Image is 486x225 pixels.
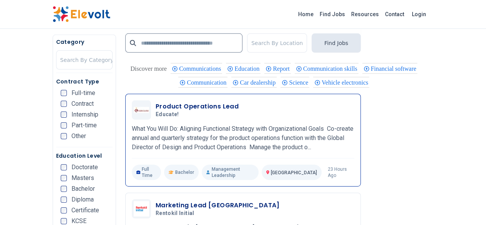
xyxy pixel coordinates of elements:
span: KCSE [71,218,86,224]
div: Car dealership [231,77,277,88]
p: What You Will Do: Aligning Functional Strategy with Organizational Goals Co-create annual and qua... [132,124,354,152]
p: Management Leadership [202,165,259,180]
h3: Product Operations Lead [156,102,239,111]
span: Science [289,79,310,86]
input: Part-time [61,122,67,128]
img: Educate! [134,107,149,113]
span: Education [234,65,262,72]
span: Other [71,133,86,139]
div: Communication skills [295,63,358,74]
input: Internship [61,112,67,118]
input: Contract [61,101,67,107]
span: Masters [71,175,94,181]
span: Part-time [71,122,97,128]
span: Internship [71,112,98,118]
img: Rentokil Initial [134,201,149,217]
span: Rentokil Initial [156,210,194,217]
span: Report [273,65,292,72]
img: Elevolt [53,6,110,22]
span: Communications [179,65,223,72]
span: Doctorate [71,164,98,170]
div: Report [264,63,291,74]
a: Home [295,8,317,20]
a: Educate!Product Operations LeadEducate!What You Will Do: Aligning Functional Strategy with Organi... [132,100,354,180]
input: Bachelor [61,186,67,192]
span: Certificate [71,207,99,213]
p: 23 hours ago [328,166,354,178]
span: Bachelor [71,186,95,192]
span: Vehicle electronics [322,79,370,86]
h3: Marketing Lead [GEOGRAPHIC_DATA] [156,201,280,210]
div: Science [280,77,309,88]
div: Communications [171,63,222,74]
h5: Education Level [56,152,113,160]
span: Full-time [71,90,95,96]
input: Certificate [61,207,67,213]
span: Communication [187,79,229,86]
input: Full-time [61,90,67,96]
input: Diploma [61,197,67,203]
h5: Contract Type [56,78,113,85]
span: Diploma [71,197,94,203]
a: Resources [348,8,382,20]
input: Other [61,133,67,139]
span: Educate! [156,111,179,118]
p: Full Time [132,165,161,180]
div: Financial software [362,63,418,74]
iframe: Chat Widget [448,188,486,225]
div: These are topics related to the article that might interest you [130,63,167,74]
input: Doctorate [61,164,67,170]
div: Education [226,63,260,74]
span: Bachelor [175,169,194,175]
a: Find Jobs [317,8,348,20]
input: Masters [61,175,67,181]
span: Communication skills [303,65,360,72]
h5: Category [56,38,113,46]
button: Find Jobs [312,33,361,53]
span: Car dealership [240,79,278,86]
a: Login [407,7,431,22]
div: Vehicle electronics [313,77,369,88]
span: Contract [71,101,94,107]
div: Communication [178,77,227,88]
input: KCSE [61,218,67,224]
a: Contact [382,8,407,20]
span: [GEOGRAPHIC_DATA] [271,170,317,175]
